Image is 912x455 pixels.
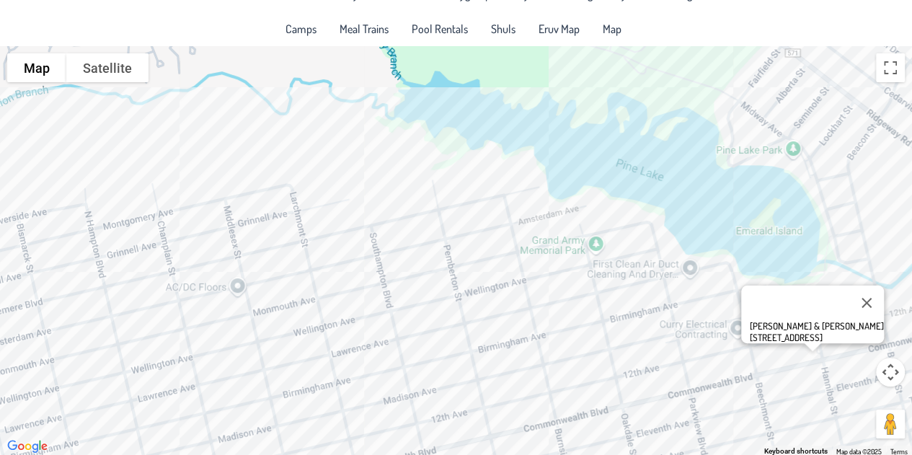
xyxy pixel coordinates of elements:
[482,17,524,40] a: Shuls
[7,53,66,82] button: Show street map
[750,320,884,343] div: [PERSON_NAME] & [PERSON_NAME] [STREET_ADDRESS]
[403,17,477,40] a: Pool Rentals
[66,53,149,82] button: Show satellite imagery
[849,286,884,320] button: Close
[539,23,580,35] span: Eruv Map
[603,23,621,35] span: Map
[340,23,389,35] span: Meal Trains
[876,53,905,82] button: Toggle fullscreen view
[876,358,905,386] button: Map camera controls
[285,23,316,35] span: Camps
[594,17,630,40] a: Map
[277,17,325,40] a: Camps
[876,410,905,438] button: Drag Pegman onto the map to open Street View
[412,23,468,35] span: Pool Rentals
[491,23,515,35] span: Shuls
[530,17,588,40] a: Eruv Map
[331,17,397,40] a: Meal Trains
